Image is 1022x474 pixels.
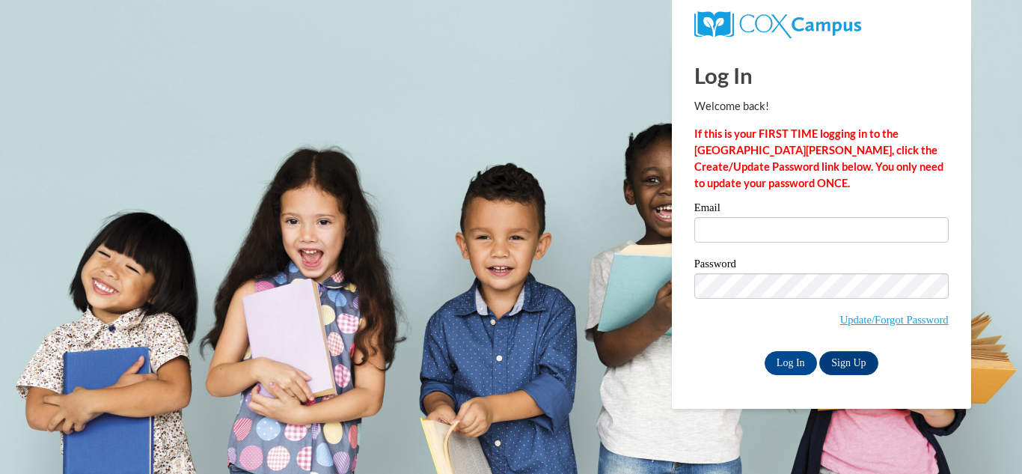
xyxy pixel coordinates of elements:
[694,17,861,30] a: COX Campus
[694,258,949,273] label: Password
[840,314,949,326] a: Update/Forgot Password
[694,11,861,38] img: COX Campus
[694,98,949,115] p: Welcome back!
[694,127,943,189] strong: If this is your FIRST TIME logging in to the [GEOGRAPHIC_DATA][PERSON_NAME], click the Create/Upd...
[819,351,878,375] a: Sign Up
[694,202,949,217] label: Email
[694,60,949,91] h1: Log In
[765,351,817,375] input: Log In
